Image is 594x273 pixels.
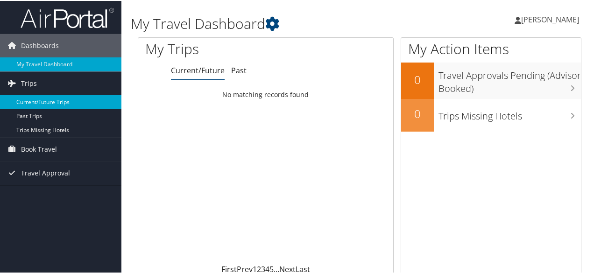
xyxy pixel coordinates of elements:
span: [PERSON_NAME] [521,14,579,24]
h1: My Action Items [401,38,581,58]
span: Dashboards [21,33,59,56]
h3: Travel Approvals Pending (Advisor Booked) [438,63,581,94]
h2: 0 [401,105,434,121]
a: 0Travel Approvals Pending (Advisor Booked) [401,62,581,98]
span: Book Travel [21,137,57,160]
a: Past [231,64,247,75]
a: [PERSON_NAME] [515,5,588,33]
h1: My Travel Dashboard [131,13,436,33]
span: Trips [21,71,37,94]
h2: 0 [401,71,434,87]
img: airportal-logo.png [21,6,114,28]
h3: Trips Missing Hotels [438,104,581,122]
span: Travel Approval [21,161,70,184]
a: Current/Future [171,64,225,75]
td: No matching records found [138,85,393,102]
h1: My Trips [145,38,280,58]
a: 0Trips Missing Hotels [401,98,581,131]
